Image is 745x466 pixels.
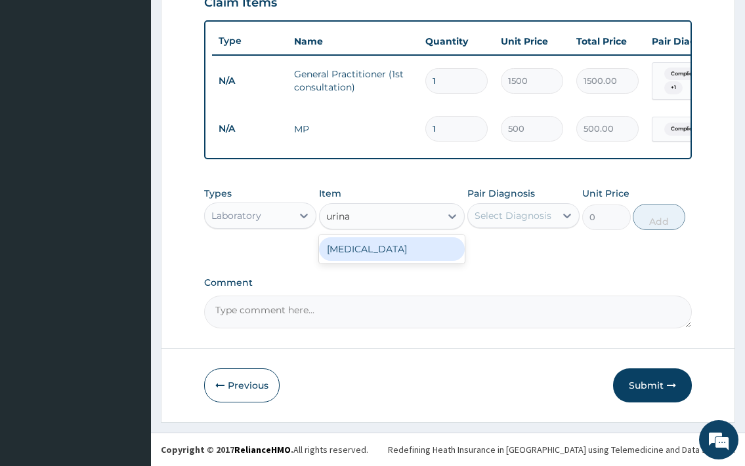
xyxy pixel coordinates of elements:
textarea: Type your message and hit 'Enter' [7,319,250,365]
td: N/A [212,69,287,93]
span: + 1 [664,81,683,94]
label: Comment [204,277,691,288]
label: Item [319,187,341,200]
footer: All rights reserved. [151,433,745,466]
button: Add [633,204,685,230]
div: [MEDICAL_DATA] [319,237,465,261]
a: RelianceHMO [234,444,291,456]
th: Type [212,29,287,53]
button: Submit [613,368,692,402]
div: Minimize live chat window [215,7,247,38]
th: Name [287,28,419,54]
td: N/A [212,117,287,141]
th: Unit Price [494,28,570,54]
div: Redefining Heath Insurance in [GEOGRAPHIC_DATA] using Telemedicine and Data Science! [388,443,735,456]
span: We're online! [76,146,181,278]
th: Total Price [570,28,645,54]
th: Quantity [419,28,494,54]
label: Pair Diagnosis [467,187,535,200]
div: Select Diagnosis [475,209,551,222]
strong: Copyright © 2017 . [161,444,293,456]
label: Types [204,188,232,199]
label: Unit Price [582,187,629,200]
button: Previous [204,368,280,402]
img: d_794563401_company_1708531726252_794563401 [24,66,53,98]
div: Laboratory [211,209,261,222]
td: General Practitioner (1st consultation) [287,61,419,100]
div: Chat with us now [68,73,221,90]
td: MP [287,116,419,142]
